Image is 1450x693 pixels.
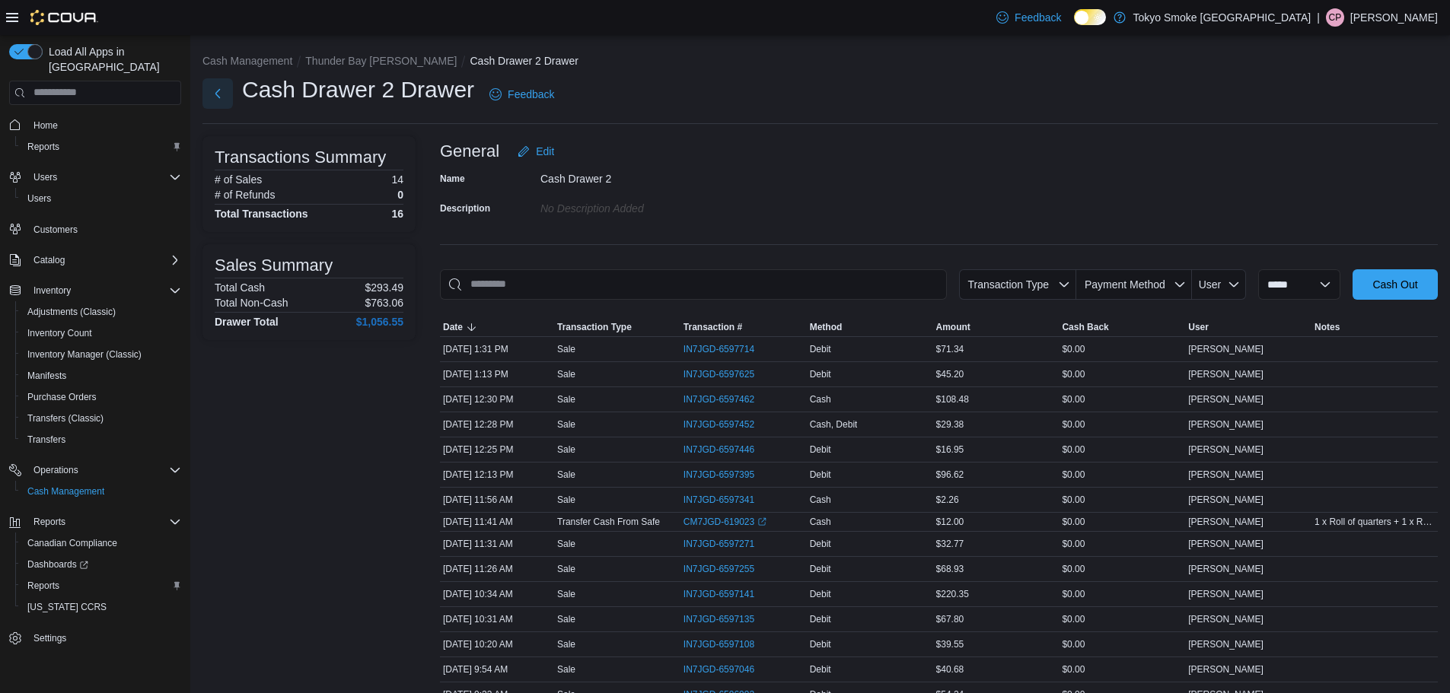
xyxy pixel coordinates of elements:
[27,141,59,153] span: Reports
[1059,635,1185,653] div: $0.00
[757,517,766,526] svg: External link
[21,555,181,574] span: Dashboards
[21,388,103,406] a: Purchase Orders
[557,343,575,355] p: Sale
[1188,516,1264,528] span: [PERSON_NAME]
[1059,535,1185,553] div: $0.00
[557,368,575,380] p: Sale
[27,513,181,531] span: Reports
[684,390,770,408] button: IN7JGD-6597462
[21,534,123,552] a: Canadian Compliance
[1059,466,1185,484] div: $0.00
[440,635,554,653] div: [DATE] 10:20 AM
[810,588,831,600] span: Debit
[1188,663,1264,676] span: [PERSON_NAME]
[1329,8,1342,27] span: CP
[1015,10,1061,25] span: Feedback
[1192,269,1246,300] button: User
[21,324,98,342] a: Inventory Count
[3,114,187,136] button: Home
[440,440,554,459] div: [DATE] 12:25 PM
[440,269,947,300] input: This is a search bar. As you type, the results lower in the page will automatically filter.
[936,321,970,333] span: Amount
[27,251,181,269] span: Catalog
[936,613,964,625] span: $67.80
[810,368,831,380] span: Debit
[27,221,84,239] a: Customers
[684,585,770,603] button: IN7JGD-6597141
[33,632,66,644] span: Settings
[215,316,279,328] h4: Drawer Total
[936,494,959,506] span: $2.26
[3,218,187,240] button: Customers
[30,10,98,25] img: Cova
[15,481,187,502] button: Cash Management
[440,202,490,215] label: Description
[1326,8,1344,27] div: Cameron Palmer
[959,269,1076,300] button: Transaction Type
[1311,318,1438,336] button: Notes
[21,189,181,208] span: Users
[1188,494,1264,506] span: [PERSON_NAME]
[1188,638,1264,650] span: [PERSON_NAME]
[557,563,575,575] p: Sale
[684,491,770,509] button: IN7JGD-6597341
[21,534,181,552] span: Canadian Compliance
[557,494,575,506] p: Sale
[9,108,181,689] nav: Complex example
[483,79,560,110] a: Feedback
[1059,365,1185,383] div: $0.00
[1059,585,1185,603] div: $0.00
[215,189,275,201] h6: # of Refunds
[1188,538,1264,550] span: [PERSON_NAME]
[1059,440,1185,459] div: $0.00
[1188,321,1209,333] span: User
[1353,269,1438,300] button: Cash Out
[1133,8,1311,27] p: Tokyo Smoke [GEOGRAPHIC_DATA]
[21,303,122,321] a: Adjustments (Classic)
[27,601,107,613] span: [US_STATE] CCRS
[1059,560,1185,578] div: $0.00
[242,75,474,105] h1: Cash Drawer 2 Drawer
[810,613,831,625] span: Debit
[27,434,65,446] span: Transfers
[557,638,575,650] p: Sale
[15,301,187,323] button: Adjustments (Classic)
[440,142,499,161] h3: General
[15,365,187,386] button: Manifests
[1076,269,1192,300] button: Payment Method
[557,663,575,676] p: Sale
[15,386,187,408] button: Purchase Orders
[33,516,65,528] span: Reports
[27,580,59,592] span: Reports
[810,418,858,431] span: Cash, Debit
[684,393,754,405] span: IN7JGD-6597462
[1188,418,1264,431] span: [PERSON_NAME]
[3,280,187,301] button: Inventory
[810,663,831,676] span: Debit
[21,345,181,364] span: Inventory Manager (Classic)
[15,596,187,618] button: [US_STATE] CCRS
[27,629,72,647] a: Settings
[936,663,964,676] span: $40.68
[557,516,660,528] p: Transfer Cash From Safe
[807,318,933,336] button: Method
[21,482,181,501] span: Cash Management
[1074,9,1106,25] input: Dark Mode
[1185,318,1311,336] button: User
[936,343,964,355] span: $71.34
[557,538,575,550] p: Sale
[684,469,754,481] span: IN7JGD-6597395
[440,660,554,679] div: [DATE] 9:54 AM
[684,635,770,653] button: IN7JGD-6597108
[684,494,754,506] span: IN7JGD-6597341
[810,321,843,333] span: Method
[557,588,575,600] p: Sale
[936,443,964,456] span: $16.95
[27,168,181,186] span: Users
[3,627,187,649] button: Settings
[1059,340,1185,358] div: $0.00
[684,443,754,456] span: IN7JGD-6597446
[27,220,181,239] span: Customers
